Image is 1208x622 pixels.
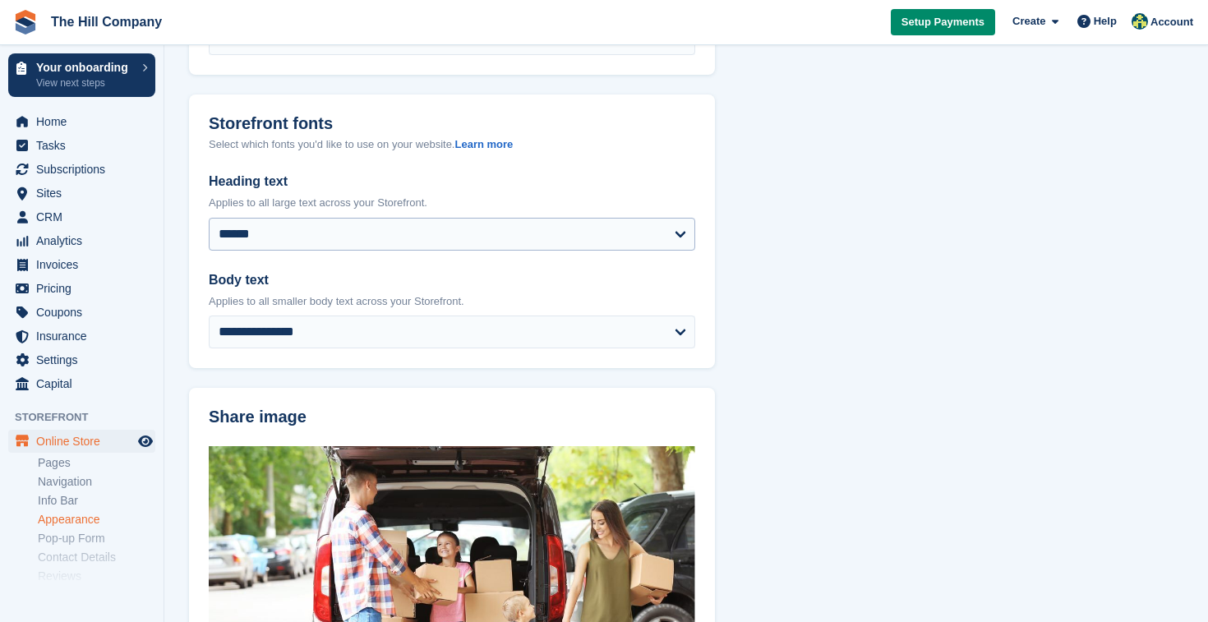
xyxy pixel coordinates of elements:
[8,301,155,324] a: menu
[454,138,513,150] a: Learn more
[8,277,155,300] a: menu
[8,372,155,395] a: menu
[36,301,135,324] span: Coupons
[901,14,984,30] span: Setup Payments
[36,62,134,73] p: Your onboarding
[1012,13,1045,30] span: Create
[36,430,135,453] span: Online Store
[891,9,995,36] a: Setup Payments
[36,277,135,300] span: Pricing
[36,325,135,348] span: Insurance
[38,474,155,490] a: Navigation
[13,10,38,35] img: stora-icon-8386f47178a22dfd0bd8f6a31ec36ba5ce8667c1dd55bd0f319d3a0aa187defe.svg
[8,325,155,348] a: menu
[209,195,695,211] p: Applies to all large text across your Storefront.
[8,110,155,133] a: menu
[209,408,695,426] h2: Share image
[209,114,333,133] h2: Storefront fonts
[38,569,155,584] a: Reviews
[8,430,155,453] a: menu
[1150,14,1193,30] span: Account
[36,110,135,133] span: Home
[8,53,155,97] a: Your onboarding View next steps
[1132,13,1148,30] img: Parth
[8,134,155,157] a: menu
[36,182,135,205] span: Sites
[8,348,155,371] a: menu
[36,205,135,228] span: CRM
[38,512,155,528] a: Appearance
[38,493,155,509] a: Info Bar
[36,76,134,90] p: View next steps
[44,8,168,35] a: The Hill Company
[8,182,155,205] a: menu
[38,455,155,471] a: Pages
[36,134,135,157] span: Tasks
[36,372,135,395] span: Capital
[36,253,135,276] span: Invoices
[136,431,155,451] a: Preview store
[38,550,155,565] a: Contact Details
[8,229,155,252] a: menu
[38,531,155,546] a: Pop-up Form
[8,253,155,276] a: menu
[209,172,695,191] label: Heading text
[209,293,695,310] p: Applies to all smaller body text across your Storefront.
[209,270,695,290] label: Body text
[209,136,695,153] div: Select which fonts you'd like to use on your website.
[36,158,135,181] span: Subscriptions
[36,229,135,252] span: Analytics
[1094,13,1117,30] span: Help
[36,348,135,371] span: Settings
[8,205,155,228] a: menu
[8,158,155,181] a: menu
[15,409,164,426] span: Storefront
